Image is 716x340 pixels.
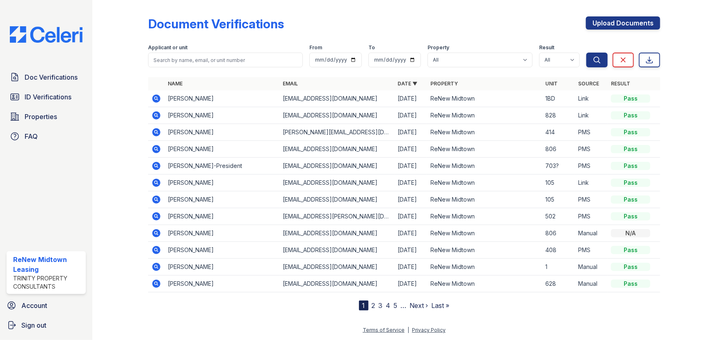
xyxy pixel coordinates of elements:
a: Next › [410,301,428,310]
div: Pass [611,246,650,254]
td: 703? [542,158,575,175]
a: Sign out [3,317,89,333]
div: Trinity Property Consultants [13,274,82,291]
div: Pass [611,195,650,204]
label: From [309,44,322,51]
div: 1 [359,301,368,310]
td: ReNew Midtown [427,107,542,124]
div: Pass [611,263,650,271]
a: 4 [386,301,391,310]
td: [PERSON_NAME] [165,90,279,107]
div: Pass [611,94,650,103]
td: 502 [542,208,575,225]
a: Result [611,80,630,87]
div: Document Verifications [148,16,284,31]
td: [PERSON_NAME]-President [165,158,279,175]
a: 5 [394,301,398,310]
td: [DATE] [394,175,427,191]
span: ID Verifications [25,92,71,102]
td: [PERSON_NAME] [165,191,279,208]
td: 414 [542,124,575,141]
td: PMS [575,141,608,158]
label: Result [539,44,554,51]
span: … [401,301,407,310]
td: [PERSON_NAME] [165,225,279,242]
span: Doc Verifications [25,72,78,82]
td: [PERSON_NAME] [165,107,279,124]
td: Link [575,107,608,124]
td: Link [575,90,608,107]
a: Last » [432,301,450,310]
td: ReNew Midtown [427,208,542,225]
td: [PERSON_NAME] [165,276,279,292]
td: [DATE] [394,208,427,225]
td: [DATE] [394,259,427,276]
a: Properties [7,108,86,125]
label: Property [428,44,449,51]
a: Doc Verifications [7,69,86,85]
a: Email [283,80,298,87]
td: [DATE] [394,242,427,259]
td: 1 [542,259,575,276]
a: 2 [372,301,375,310]
td: [DATE] [394,90,427,107]
td: 806 [542,225,575,242]
td: [EMAIL_ADDRESS][DOMAIN_NAME] [279,242,394,259]
td: PMS [575,191,608,208]
td: [EMAIL_ADDRESS][DOMAIN_NAME] [279,141,394,158]
td: [EMAIL_ADDRESS][DOMAIN_NAME] [279,107,394,124]
td: ReNew Midtown [427,259,542,276]
td: ReNew Midtown [427,141,542,158]
div: Pass [611,145,650,153]
td: [DATE] [394,225,427,242]
td: PMS [575,208,608,225]
a: 3 [379,301,383,310]
div: Pass [611,111,650,119]
td: [DATE] [394,276,427,292]
td: [EMAIL_ADDRESS][DOMAIN_NAME] [279,90,394,107]
div: Pass [611,162,650,170]
td: [EMAIL_ADDRESS][DOMAIN_NAME] [279,259,394,276]
div: N/A [611,229,650,237]
td: [DATE] [394,141,427,158]
td: 806 [542,141,575,158]
td: ReNew Midtown [427,276,542,292]
td: [PERSON_NAME] [165,208,279,225]
a: FAQ [7,128,86,145]
div: | [407,327,409,333]
a: ID Verifications [7,89,86,105]
span: FAQ [25,131,38,141]
td: 408 [542,242,575,259]
a: Terms of Service [363,327,405,333]
a: Upload Documents [586,16,660,30]
a: Source [578,80,599,87]
td: [DATE] [394,107,427,124]
img: CE_Logo_Blue-a8612792a0a2168367f1c8372b55b34899dd931a85d93a1a3d3e32e68fde9ad4.png [3,26,89,43]
a: Privacy Policy [412,327,446,333]
td: PMS [575,124,608,141]
td: 828 [542,107,575,124]
span: Sign out [21,320,46,330]
div: ReNew Midtown Leasing [13,255,82,274]
td: ReNew Midtown [427,175,542,191]
td: 628 [542,276,575,292]
td: [DATE] [394,191,427,208]
td: ReNew Midtown [427,225,542,242]
td: ReNew Midtown [427,158,542,175]
td: [EMAIL_ADDRESS][DOMAIN_NAME] [279,191,394,208]
td: Link [575,175,608,191]
a: Property [430,80,458,87]
label: To [368,44,375,51]
td: ReNew Midtown [427,242,542,259]
td: [EMAIL_ADDRESS][DOMAIN_NAME] [279,175,394,191]
input: Search by name, email, or unit number [148,53,303,67]
td: [PERSON_NAME] [165,175,279,191]
td: [PERSON_NAME] [165,124,279,141]
td: [PERSON_NAME] [165,259,279,276]
label: Applicant or unit [148,44,188,51]
td: Manual [575,276,608,292]
a: Account [3,297,89,314]
td: [PERSON_NAME] [165,141,279,158]
td: 105 [542,191,575,208]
